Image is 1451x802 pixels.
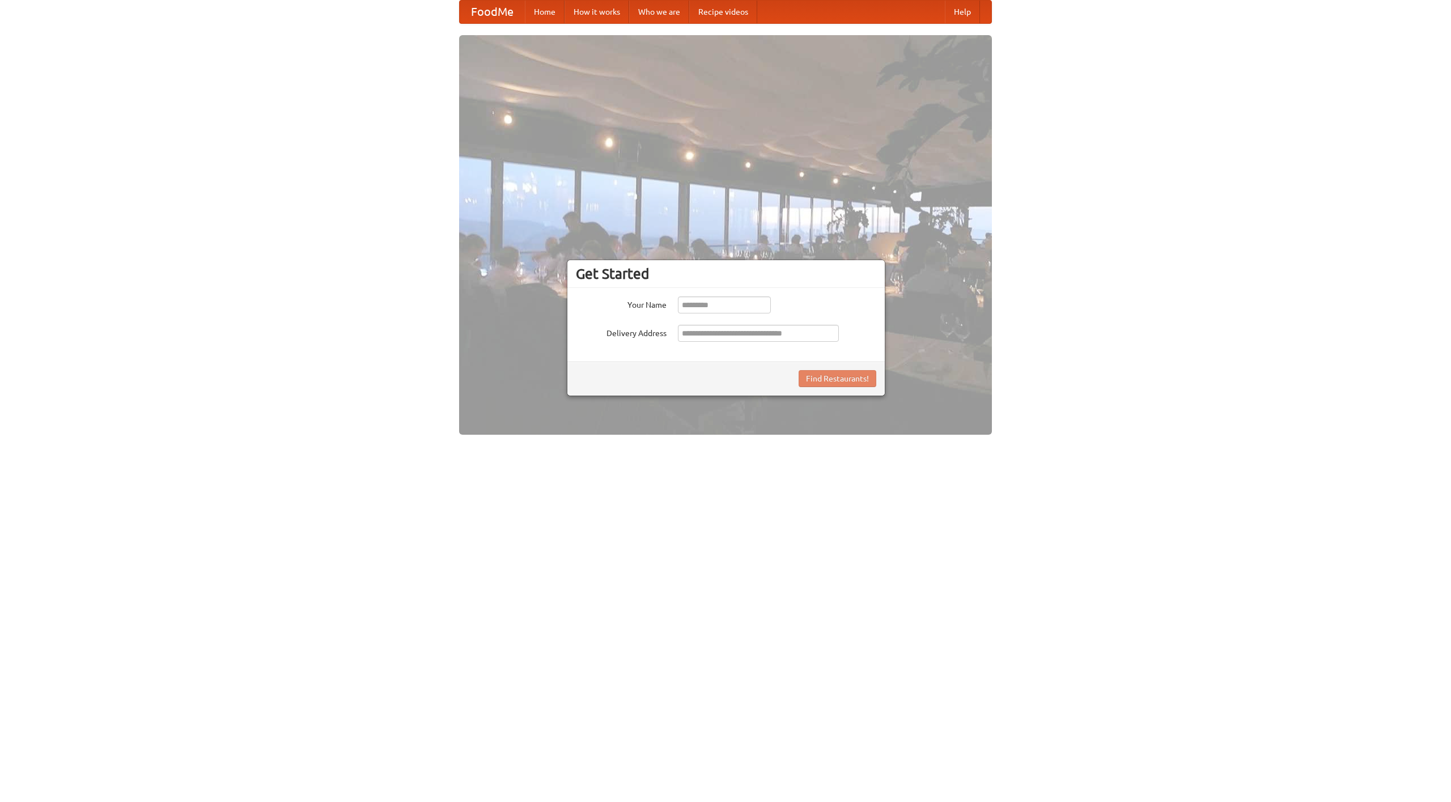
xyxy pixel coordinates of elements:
label: Delivery Address [576,325,667,339]
a: Who we are [629,1,689,23]
a: FoodMe [460,1,525,23]
label: Your Name [576,296,667,311]
h3: Get Started [576,265,876,282]
a: Home [525,1,565,23]
a: Recipe videos [689,1,757,23]
a: How it works [565,1,629,23]
a: Help [945,1,980,23]
button: Find Restaurants! [799,370,876,387]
